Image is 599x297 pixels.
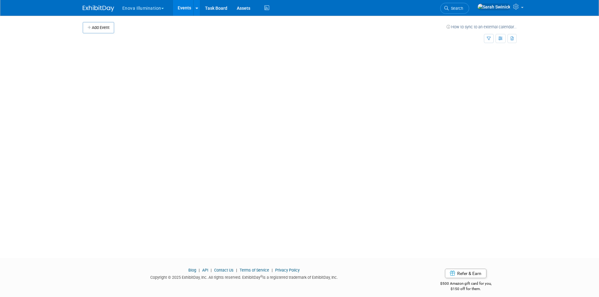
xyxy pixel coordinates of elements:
[83,273,406,280] div: Copyright © 2025 ExhibitDay, Inc. All rights reserved. ExhibitDay is a registered trademark of Ex...
[477,3,511,10] img: Sarah Swinick
[440,3,469,14] a: Search
[415,286,517,292] div: $150 off for them.
[83,5,114,12] img: ExhibitDay
[202,268,208,272] a: API
[209,268,213,272] span: |
[275,268,300,272] a: Privacy Policy
[415,277,517,291] div: $500 Amazon gift card for you,
[445,269,486,278] a: Refer & Earn
[260,275,263,278] sup: ®
[214,268,234,272] a: Contact Us
[449,6,463,11] span: Search
[446,25,517,29] a: How to sync to an external calendar...
[83,22,114,33] button: Add Event
[197,268,201,272] span: |
[188,268,196,272] a: Blog
[270,268,274,272] span: |
[235,268,239,272] span: |
[240,268,269,272] a: Terms of Service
